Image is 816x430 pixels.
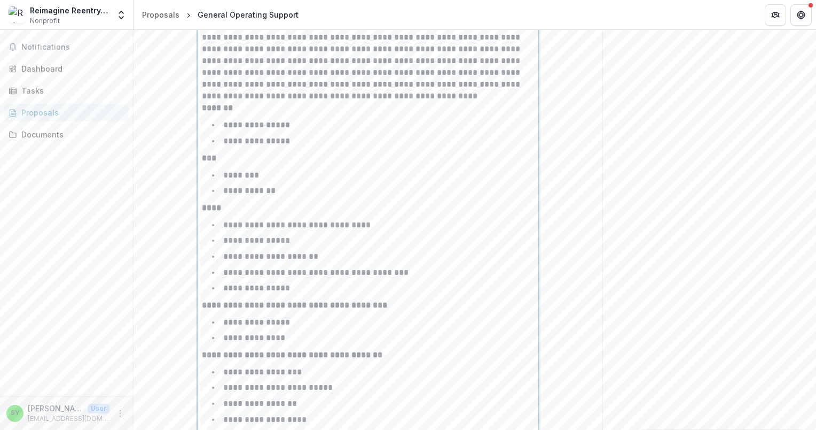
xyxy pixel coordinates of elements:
[138,7,303,22] nav: breadcrumb
[21,63,120,74] div: Dashboard
[11,410,20,417] div: Sydney Yates
[21,107,120,118] div: Proposals
[28,414,109,424] p: [EMAIL_ADDRESS][DOMAIN_NAME]
[114,407,127,420] button: More
[790,4,812,26] button: Get Help
[4,39,129,56] button: Notifications
[4,60,129,78] a: Dashboard
[138,7,184,22] a: Proposals
[9,6,26,24] img: Reimagine Reentry, Inc.
[21,85,120,96] div: Tasks
[30,5,109,16] div: Reimagine Reentry, Inc.
[142,9,179,20] div: Proposals
[198,9,299,20] div: General Operating Support
[30,16,60,26] span: Nonprofit
[21,129,120,140] div: Documents
[88,404,109,413] p: User
[4,126,129,143] a: Documents
[4,104,129,121] a: Proposals
[765,4,786,26] button: Partners
[4,82,129,99] a: Tasks
[114,4,129,26] button: Open entity switcher
[21,43,124,52] span: Notifications
[28,403,83,414] p: [PERSON_NAME]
